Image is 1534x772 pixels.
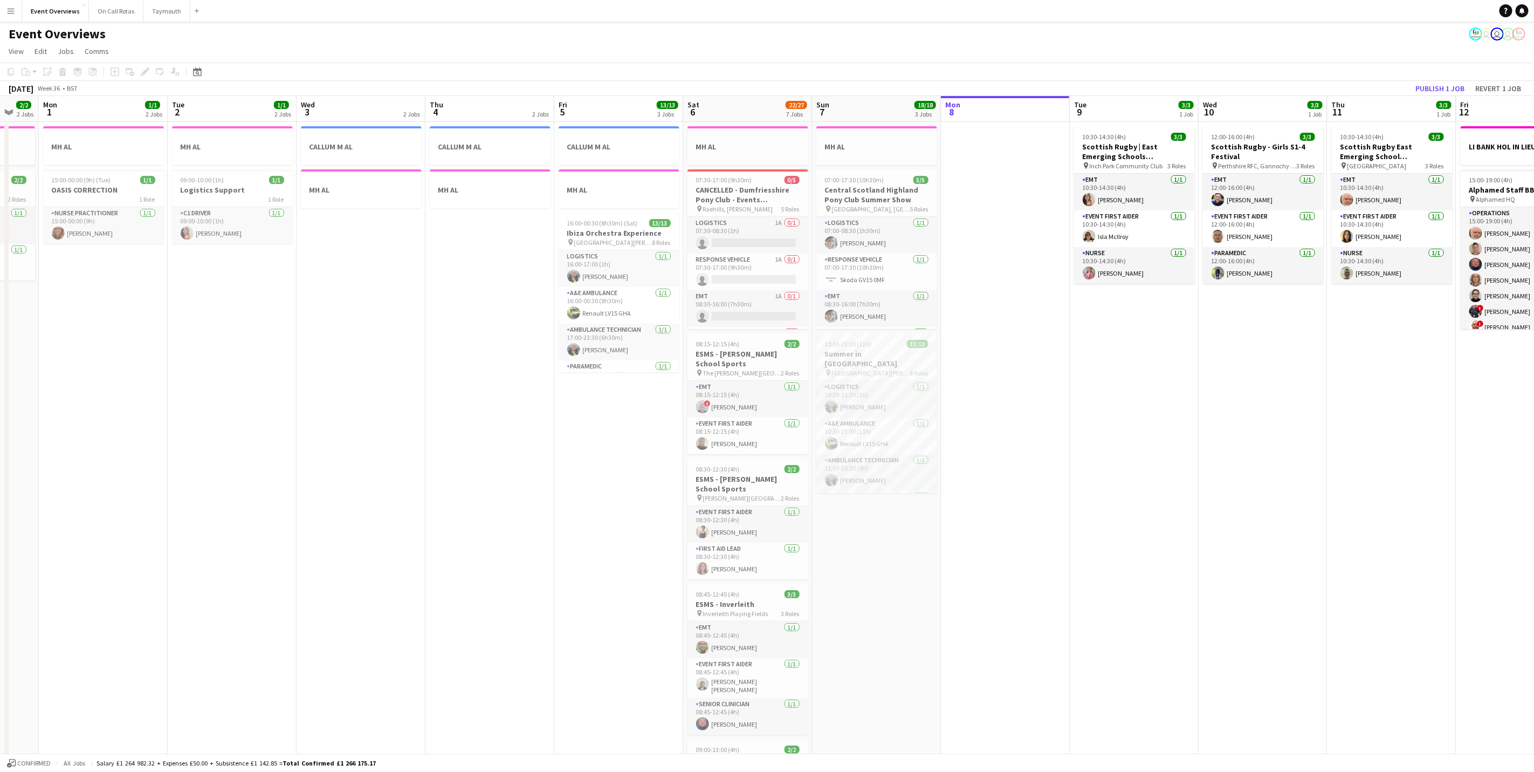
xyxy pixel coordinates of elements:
div: 15:00-00:00 (9h) (Tue)1/1OASIS CORRECTION1 RoleNurse Practitioner1/115:00-00:00 (9h)[PERSON_NAME] [43,169,164,244]
h3: Summer in [GEOGRAPHIC_DATA] [816,349,937,368]
span: 1 [42,106,57,118]
app-card-role: C1 Driver1/109:00-10:00 (1h)[PERSON_NAME] [172,207,293,244]
span: Comms [85,46,109,56]
button: Event Overviews [22,1,89,22]
div: 10:30-14:30 (4h)3/3Scottish Rugby | East Emerging Schools Championships | [GEOGRAPHIC_DATA] Inch ... [1074,126,1195,284]
a: Comms [80,44,113,58]
span: Edit [35,46,47,56]
app-job-card: 10:30-21:30 (11h)13/13Summer in [GEOGRAPHIC_DATA] [GEOGRAPHIC_DATA][PERSON_NAME], [GEOGRAPHIC_DAT... [816,333,937,493]
h3: MH AL [816,142,937,152]
span: Sun [816,100,829,110]
span: 15:00-19:00 (4h) [1469,176,1513,184]
app-card-role: EMT1A0/108:30-16:00 (7h30m) [687,290,808,327]
app-card-role: Event First Aider1/110:30-14:30 (4h)[PERSON_NAME] [1332,210,1453,247]
div: 3 Jobs [657,110,678,118]
span: Raehills, [PERSON_NAME] [703,205,773,213]
span: Jobs [58,46,74,56]
div: MH AL [687,126,808,165]
span: 12 [1459,106,1469,118]
span: ! [1477,320,1484,327]
span: 1/1 [140,176,155,184]
span: 2/2 [11,176,26,184]
app-card-role: Ambulance Technician1/117:00-23:30 (6h30m)[PERSON_NAME] [559,324,679,360]
span: 13/13 [907,340,928,348]
span: 3 [299,106,315,118]
span: 8 [944,106,960,118]
button: On Call Rotas [89,1,143,22]
app-card-role: First Aid Lead1/108:30-12:30 (4h)[PERSON_NAME] [687,543,808,579]
span: 08:45-12:45 (4h) [696,590,740,598]
button: Taymouth [143,1,190,22]
app-job-card: MH AL [172,126,293,165]
h3: MH AL [687,142,808,152]
app-user-avatar: Operations Manager [1512,28,1525,40]
app-card-role: Event First Aider1/110:30-14:30 (4h)Isla McIlroy [1074,210,1195,247]
a: Jobs [53,44,78,58]
span: Fri [1461,100,1469,110]
app-card-role: EMT1/108:15-12:15 (4h)![PERSON_NAME] [687,381,808,418]
span: Thu [430,100,443,110]
div: 2 Jobs [146,110,162,118]
button: Confirmed [5,757,52,769]
span: [PERSON_NAME][GEOGRAPHIC_DATA] [703,494,781,502]
app-card-role: Nurse1/110:30-14:30 (4h)[PERSON_NAME] [1074,247,1195,284]
app-card-role: Paramedic0/1 [687,327,808,364]
h1: Event Overviews [9,26,106,42]
app-card-role: EMT1/112:00-16:00 (4h)[PERSON_NAME] [1203,174,1324,210]
span: [GEOGRAPHIC_DATA], [GEOGRAPHIC_DATA] [832,205,910,213]
app-card-role: A&E Ambulance1/116:00-00:30 (8h30m)Renault LV15 GHA [559,287,679,324]
span: All jobs [61,759,87,767]
app-job-card: 12:00-16:00 (4h)3/3Scottish Rugby - Girls S1-4 Festival Perthshire RFC, Gannochy Sports Pavilion3... [1203,126,1324,284]
div: BST [67,84,78,92]
app-card-role: EMT1/110:30-14:30 (4h)[PERSON_NAME] [1332,174,1453,210]
app-card-role: Logistics1/107:00-08:30 (1h30m)[PERSON_NAME] [816,217,937,254]
app-job-card: 07:30-17:00 (9h30m)0/5CANCELLED - Dumfriesshire Pony Club - Events [GEOGRAPHIC_DATA] Raehills, [P... [687,169,808,329]
span: 1 Role [269,195,284,203]
app-job-card: MH AL [43,126,164,165]
app-card-role: Paramedic1/117:00-23:30 (6h30m) [559,360,679,397]
app-job-card: MH AL [301,169,422,208]
button: Publish 1 job [1411,81,1469,95]
div: 2 Jobs [17,110,33,118]
h3: CALLUM M AL [430,142,551,152]
h3: CALLUM M AL [559,142,679,152]
app-user-avatar: Operations Team [1480,28,1493,40]
div: MH AL [816,126,937,165]
span: 3/3 [1308,101,1323,109]
span: 5 Roles [910,205,928,213]
span: 0/5 [785,176,800,184]
span: 2/2 [16,101,31,109]
span: 10:30-14:30 (4h) [1083,133,1126,141]
span: 15:00-00:00 (9h) (Tue) [52,176,111,184]
span: Inverleith Playing Fields [703,610,768,618]
span: 3/3 [785,590,800,598]
span: 8 Roles [910,369,928,377]
span: 2 Roles [8,195,26,203]
span: 2 Roles [781,494,800,502]
span: 1/1 [269,176,284,184]
span: 16:00-00:30 (8h30m) (Sat) [567,219,638,227]
app-job-card: 16:00-00:30 (8h30m) (Sat)13/13Ibiza Orchestra Experience [GEOGRAPHIC_DATA][PERSON_NAME], [GEOGRAP... [559,213,679,372]
h3: Scottish Rugby - Girls S1-4 Festival [1203,142,1324,161]
app-job-card: CALLUM M AL [559,126,679,165]
app-job-card: 09:00-10:00 (1h)1/1Logistics Support1 RoleC1 Driver1/109:00-10:00 (1h)[PERSON_NAME] [172,169,293,244]
app-card-role: Event First Aider1/108:15-12:15 (4h)[PERSON_NAME] [687,418,808,454]
app-job-card: MH AL [559,169,679,208]
span: 10:30-14:30 (4h) [1340,133,1384,141]
span: 10:30-21:30 (11h) [825,340,872,348]
app-card-role: Response Vehicle1A0/107:30-17:00 (9h30m) [687,254,808,290]
span: ! [704,400,711,407]
h3: MH AL [301,185,422,195]
span: Wed [301,100,315,110]
div: 2 Jobs [403,110,420,118]
div: 10:30-14:30 (4h)3/3Scottish Rugby East Emerging School Championships | Meggetland [GEOGRAPHIC_DAT... [1332,126,1453,284]
app-card-role: Response Vehicle1/107:00-17:30 (10h30m)Skoda GV15 0MF [816,254,937,290]
div: 2 Jobs [532,110,549,118]
span: 18/18 [914,101,936,109]
app-card-role: Event First Aider1/108:30-12:30 (4h)[PERSON_NAME] [687,506,808,543]
span: 3/3 [1436,101,1452,109]
span: 2 [170,106,184,118]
